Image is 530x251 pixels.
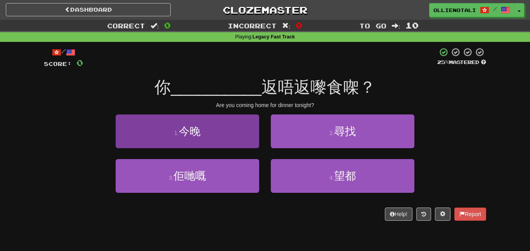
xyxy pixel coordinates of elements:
[76,58,83,68] span: 0
[429,3,514,17] a: OllieNotAli /
[262,78,376,96] span: 返唔返嚟食㗎？
[116,114,259,148] button: 1.今晚
[173,170,206,182] span: 佢哋嘅
[44,61,72,67] span: Score:
[416,208,431,221] button: Round history (alt+y)
[174,130,179,136] small: 1 .
[334,125,356,137] span: 尋找
[296,21,302,30] span: 0
[44,101,486,109] div: Are you coming home for dinner tonight?
[405,21,419,30] span: 10
[329,175,334,181] small: 4 .
[182,3,347,17] a: Clozemaster
[282,23,291,29] span: :
[271,114,414,148] button: 2.尋找
[164,21,171,30] span: 0
[437,59,449,65] span: 25 %
[271,159,414,193] button: 4.望都
[169,175,173,181] small: 3 .
[334,170,356,182] span: 望都
[359,22,386,29] span: To go
[454,208,486,221] button: Report
[437,59,486,66] div: Mastered
[392,23,400,29] span: :
[151,23,159,29] span: :
[116,159,259,193] button: 3.佢哋嘅
[253,34,295,40] strong: Legacy Fast Track
[154,78,171,96] span: 你
[107,22,145,29] span: Correct
[179,125,201,137] span: 今晚
[6,3,171,16] a: Dashboard
[433,7,476,14] span: OllieNotAli
[385,208,412,221] button: Help!
[171,78,262,96] span: __________
[329,130,334,136] small: 2 .
[44,47,83,57] div: /
[493,6,497,12] span: /
[228,22,277,29] span: Incorrect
